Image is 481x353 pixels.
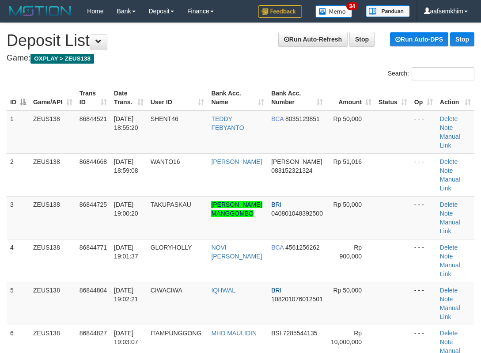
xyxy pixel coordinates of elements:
span: TAKUPASKAU [151,201,191,208]
img: MOTION_logo.png [7,4,74,18]
span: 86844668 [80,158,107,165]
span: 86844827 [80,330,107,337]
a: Delete [440,330,458,337]
span: Rp 50,000 [333,115,362,122]
span: 86844725 [80,201,107,208]
td: ZEUS138 [30,239,76,282]
span: 34 [346,2,358,10]
span: Rp 900,000 [339,244,362,260]
span: [DATE] 19:01:37 [114,244,138,260]
span: BCA [271,115,284,122]
span: 86844771 [80,244,107,251]
a: Delete [440,287,458,294]
span: Rp 51,016 [333,158,362,165]
a: MHD MAULIDIN [211,330,257,337]
th: User ID: activate to sort column ascending [147,85,208,110]
span: Copy 7285544135 to clipboard [283,330,318,337]
span: BSI [271,330,281,337]
td: ZEUS138 [30,196,76,239]
a: NOVI [PERSON_NAME] [211,244,262,260]
input: Search: [412,67,474,80]
a: Manual Link [440,304,460,320]
a: Run Auto-Refresh [278,32,348,47]
a: Note [440,338,453,345]
span: BCA [271,244,284,251]
th: Date Trans.: activate to sort column ascending [110,85,147,110]
td: - - - [411,282,436,325]
td: ZEUS138 [30,110,76,154]
a: [PERSON_NAME] MANGGOMBO [211,201,262,217]
span: Copy 040801048392500 to clipboard [271,210,323,217]
a: Delete [440,158,458,165]
th: Amount: activate to sort column ascending [326,85,375,110]
span: 86844521 [80,115,107,122]
span: SHENT46 [151,115,178,122]
span: [PERSON_NAME] [271,158,322,165]
a: [PERSON_NAME] [211,158,262,165]
span: [DATE] 18:55:20 [114,115,138,131]
th: Bank Acc. Name: activate to sort column ascending [208,85,268,110]
span: CIWACIWA [151,287,182,294]
a: Stop [450,32,474,46]
span: [DATE] 19:03:07 [114,330,138,345]
td: 5 [7,282,30,325]
span: [DATE] 19:00:20 [114,201,138,217]
a: Note [440,253,453,260]
span: [DATE] 19:02:21 [114,287,138,303]
td: ZEUS138 [30,282,76,325]
th: Bank Acc. Number: activate to sort column ascending [268,85,326,110]
span: Rp 50,000 [333,287,362,294]
span: ITAMPUNGGONG [151,330,202,337]
a: Delete [440,201,458,208]
span: BRI [271,287,281,294]
span: Copy 4561256262 to clipboard [285,244,320,251]
td: - - - [411,110,436,154]
th: Op: activate to sort column ascending [411,85,436,110]
a: Manual Link [440,262,460,277]
th: Trans ID: activate to sort column ascending [76,85,110,110]
a: TEDDY FEBYANTO [211,115,244,131]
th: Action: activate to sort column ascending [436,85,474,110]
h4: Game: [7,54,474,63]
a: Run Auto-DPS [390,32,448,46]
a: IQHWAL [211,287,235,294]
span: [DATE] 18:59:08 [114,158,138,174]
span: GLORYHOLLY [151,244,192,251]
span: Copy 108201076012501 to clipboard [271,296,323,303]
td: - - - [411,153,436,196]
th: Game/API: activate to sort column ascending [30,85,76,110]
span: WANTO16 [151,158,180,165]
a: Stop [349,32,375,47]
td: 2 [7,153,30,196]
label: Search: [388,67,474,80]
img: Feedback.jpg [258,5,302,18]
span: OXPLAY > ZEUS138 [30,54,94,64]
td: - - - [411,196,436,239]
a: Note [440,124,453,131]
span: Copy 8035129851 to clipboard [285,115,320,122]
h1: Deposit List [7,32,474,49]
a: Manual Link [440,133,460,149]
img: Button%20Memo.svg [315,5,352,18]
td: ZEUS138 [30,153,76,196]
th: ID: activate to sort column descending [7,85,30,110]
span: BRI [271,201,281,208]
a: Note [440,296,453,303]
a: Note [440,167,453,174]
span: 86844804 [80,287,107,294]
td: 1 [7,110,30,154]
td: 4 [7,239,30,282]
a: Manual Link [440,219,460,235]
a: Note [440,210,453,217]
span: Copy 083152321324 to clipboard [271,167,312,174]
th: Status: activate to sort column ascending [375,85,411,110]
a: Delete [440,244,458,251]
span: Rp 50,000 [333,201,362,208]
span: Rp 10,000,000 [331,330,362,345]
td: 3 [7,196,30,239]
img: panduan.png [366,5,410,17]
a: Delete [440,115,458,122]
a: Manual Link [440,176,460,192]
td: - - - [411,239,436,282]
